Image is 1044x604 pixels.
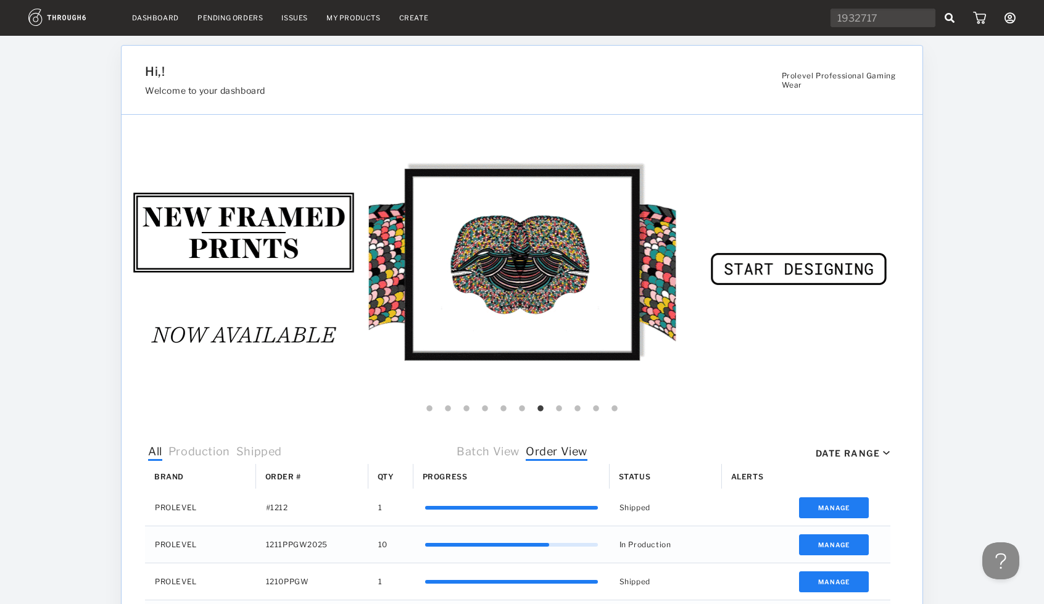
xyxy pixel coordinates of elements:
[516,403,528,415] button: 6
[145,64,772,79] h1: Hi, !
[460,403,473,415] button: 3
[281,14,308,22] a: Issues
[122,115,923,423] img: f708b3c3-a355-4868-8fd2-fec99067431a.gif
[145,526,890,563] div: Press SPACE to select this row.
[571,403,584,415] button: 9
[982,542,1019,579] iframe: Toggle Customer Support
[479,403,491,415] button: 4
[145,563,890,600] div: Press SPACE to select this row.
[799,534,869,555] button: Manage
[168,445,230,461] span: Production
[28,9,114,26] img: logo.1c10ca64.svg
[132,14,179,22] a: Dashboard
[378,574,383,590] span: 1
[553,403,565,415] button: 8
[154,472,184,481] span: Brand
[799,497,869,518] button: Manage
[831,9,935,27] input: Search Order #
[378,537,387,553] span: 10
[256,563,368,600] div: 1210PPGW
[236,445,282,461] span: Shipped
[256,526,368,563] div: 1211PPGW2025
[145,489,256,526] div: PROLEVEL
[816,448,880,458] div: Date Range
[526,445,587,461] span: Order View
[534,403,547,415] button: 7
[497,403,510,415] button: 5
[145,526,256,563] div: PROLEVEL
[590,403,602,415] button: 10
[423,403,436,415] button: 1
[197,14,263,22] a: Pending Orders
[782,71,899,89] span: Prolevel Professional Gaming Wear
[148,445,162,461] span: All
[145,85,772,96] h3: Welcome to your dashboard
[256,489,368,526] div: #1212
[442,403,454,415] button: 2
[145,489,890,526] div: Press SPACE to select this row.
[399,14,429,22] a: Create
[883,451,890,455] img: icon_caret_down_black.69fb8af9.svg
[610,489,722,526] div: Shipped
[378,500,383,516] span: 1
[457,445,520,461] span: Batch View
[610,526,722,563] div: In Production
[423,472,468,481] span: Progress
[326,14,381,22] a: My Products
[608,403,621,415] button: 11
[145,563,256,600] div: PROLEVEL
[973,12,986,24] img: icon_cart.dab5cea1.svg
[799,571,869,592] button: Manage
[731,472,764,481] span: Alerts
[610,563,722,600] div: Shipped
[265,472,301,481] span: Order #
[619,472,651,481] span: Status
[378,472,394,481] span: Qty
